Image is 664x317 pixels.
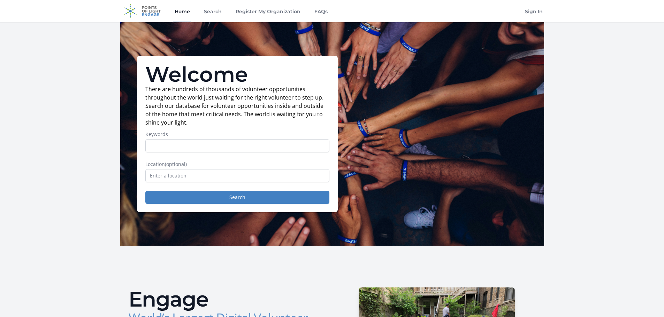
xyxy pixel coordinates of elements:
[145,131,329,138] label: Keywords
[145,64,329,85] h1: Welcome
[129,289,327,310] h2: Engage
[165,161,187,167] span: (optional)
[145,169,329,182] input: Enter a location
[145,85,329,127] p: There are hundreds of thousands of volunteer opportunities throughout the world just waiting for ...
[145,161,329,168] label: Location
[145,191,329,204] button: Search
